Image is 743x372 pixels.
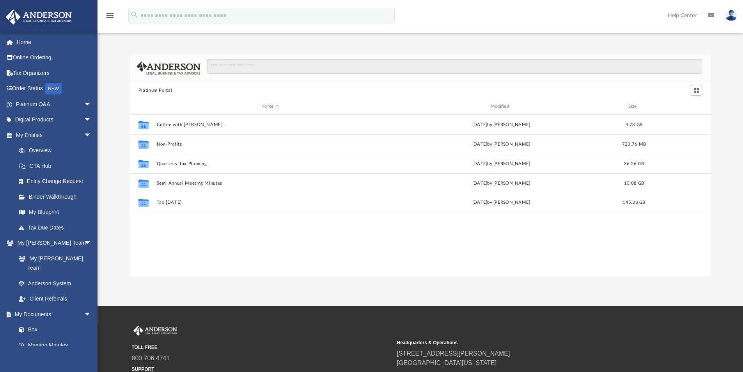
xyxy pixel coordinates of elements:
a: [GEOGRAPHIC_DATA][US_STATE] [397,360,497,366]
input: Search files and folders [207,59,702,74]
a: CTA Hub [11,158,103,174]
span: arrow_drop_down [84,112,99,128]
a: My [PERSON_NAME] Team [11,251,96,276]
div: id [133,103,153,110]
div: Modified [387,103,615,110]
a: [STREET_ADDRESS][PERSON_NAME] [397,350,510,357]
a: Client Referrals [11,291,99,307]
button: Semi Annual Meeting Minutes [156,181,384,186]
img: User Pic [725,10,737,21]
a: My Blueprint [11,205,99,220]
button: Coffee with [PERSON_NAME] [156,122,384,127]
div: [DATE] by [PERSON_NAME] [387,141,615,148]
div: id [653,103,708,110]
a: Meeting Minutes [11,337,99,353]
i: menu [105,11,115,20]
a: Tax Due Dates [11,220,103,235]
div: grid [130,115,711,276]
a: My Documentsarrow_drop_down [5,306,99,322]
span: 36.26 GB [624,161,644,166]
small: TOLL FREE [132,344,392,351]
small: Headquarters & Operations [397,339,657,346]
span: 4.78 GB [625,122,642,126]
a: Order StatusNEW [5,81,103,97]
button: Non-Profits [156,142,384,147]
a: Binder Walkthrough [11,189,103,205]
span: arrow_drop_down [84,235,99,251]
a: Entity Change Request [11,174,103,189]
span: arrow_drop_down [84,127,99,143]
button: Tax [DATE] [156,200,384,205]
a: Overview [11,143,103,158]
span: 723.76 MB [622,142,646,146]
div: [DATE] by [PERSON_NAME] [387,121,615,128]
a: Box [11,322,96,338]
div: Name [156,103,384,110]
span: arrow_drop_down [84,96,99,112]
button: Quarterly Tax Planning [156,161,384,166]
a: Online Ordering [5,50,103,66]
button: Switch to Grid View [691,85,702,96]
a: Platinum Q&Aarrow_drop_down [5,96,103,112]
div: [DATE] by [PERSON_NAME] [387,160,615,167]
span: 145.33 GB [622,200,645,205]
button: Platinum Portal [138,87,172,94]
a: Tax Organizers [5,65,103,81]
a: menu [105,15,115,20]
a: My Entitiesarrow_drop_down [5,127,103,143]
div: NEW [45,83,62,94]
span: 10.08 GB [624,181,644,185]
span: arrow_drop_down [84,306,99,322]
a: Digital Productsarrow_drop_down [5,112,103,128]
div: Size [618,103,649,110]
div: [DATE] by [PERSON_NAME] [387,199,615,206]
div: [DATE] by [PERSON_NAME] [387,180,615,187]
img: Anderson Advisors Platinum Portal [4,9,74,25]
img: Anderson Advisors Platinum Portal [132,326,179,336]
a: Home [5,34,103,50]
a: 800.706.4741 [132,355,170,361]
i: search [130,11,139,19]
a: My [PERSON_NAME] Teamarrow_drop_down [5,235,99,251]
a: Anderson System [11,276,99,291]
